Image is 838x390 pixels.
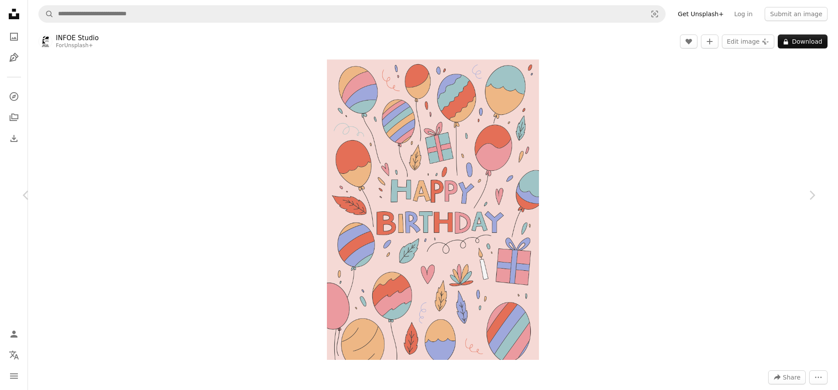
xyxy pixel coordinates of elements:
[701,35,718,48] button: Add to Collection
[39,6,54,22] button: Search Unsplash
[5,325,23,343] a: Log in / Sign up
[38,35,52,48] img: Go to INFOE Studio's profile
[5,88,23,105] a: Explore
[327,59,539,360] img: A happy birthday card with balloons and gifts
[64,42,93,48] a: Unsplash+
[5,346,23,364] button: Language
[680,35,697,48] button: Like
[809,370,828,384] button: More Actions
[644,6,665,22] button: Visual search
[5,28,23,45] a: Photos
[722,35,774,48] button: Edit image
[56,42,99,49] div: For
[778,35,828,48] button: Download
[327,59,539,360] button: Zoom in on this image
[5,109,23,126] a: Collections
[5,367,23,385] button: Menu
[56,34,99,42] a: INFOE Studio
[765,7,828,21] button: Submit an image
[783,371,800,384] span: Share
[5,130,23,147] a: Download History
[673,7,729,21] a: Get Unsplash+
[768,370,806,384] button: Share this image
[729,7,758,21] a: Log in
[38,5,666,23] form: Find visuals sitewide
[786,153,838,237] a: Next
[5,49,23,66] a: Illustrations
